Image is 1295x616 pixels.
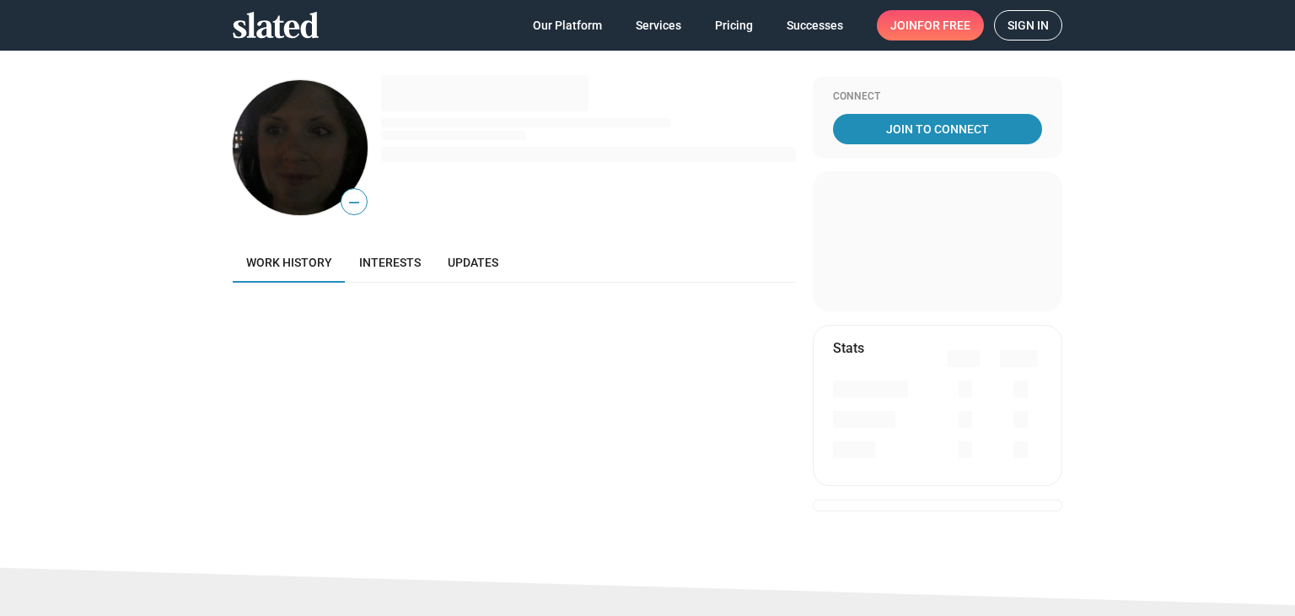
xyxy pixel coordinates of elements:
[890,10,970,41] span: Join
[519,10,615,41] a: Our Platform
[622,10,695,41] a: Services
[833,90,1042,104] div: Connect
[233,242,346,283] a: Work history
[636,10,681,41] span: Services
[346,242,434,283] a: Interests
[836,114,1039,144] span: Join To Connect
[1008,11,1049,40] span: Sign in
[773,10,857,41] a: Successes
[448,256,498,269] span: Updates
[533,10,602,41] span: Our Platform
[434,242,512,283] a: Updates
[341,192,367,213] span: —
[359,256,421,269] span: Interests
[994,10,1062,41] a: Sign in
[917,10,970,41] span: for free
[701,10,766,41] a: Pricing
[787,10,843,41] span: Successes
[877,10,984,41] a: Joinfor free
[833,339,864,357] mat-card-title: Stats
[833,114,1042,144] a: Join To Connect
[246,256,332,269] span: Work history
[715,10,753,41] span: Pricing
